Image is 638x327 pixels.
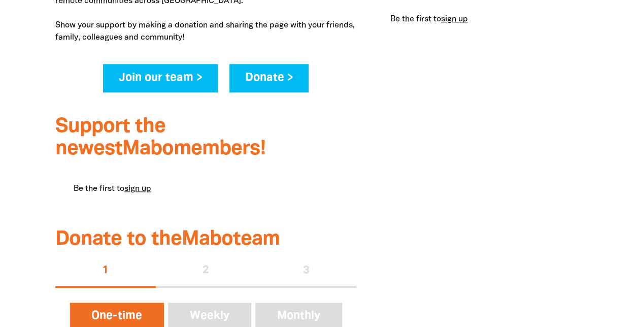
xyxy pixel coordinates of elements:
[124,185,151,192] a: sign up
[65,175,347,203] div: Be the first to
[55,230,280,249] span: Donate to the Mabo team
[229,64,309,92] a: Donate >
[382,5,573,34] div: Paginated content
[382,5,573,34] div: Be the first to
[65,175,347,203] div: Paginated content
[441,16,468,23] a: sign up
[103,64,218,92] a: Join our team >
[55,117,265,158] span: Support the newest Mabo members!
